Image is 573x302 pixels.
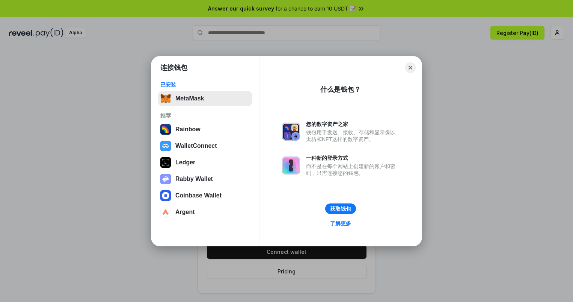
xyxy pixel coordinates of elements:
div: 什么是钱包？ [320,85,361,94]
div: 了解更多 [330,220,351,227]
img: svg+xml,%3Csvg%20width%3D%2228%22%20height%3D%2228%22%20viewBox%3D%220%200%2028%2028%22%20fill%3D... [160,190,171,201]
button: Rabby Wallet [158,171,252,187]
img: svg+xml,%3Csvg%20xmlns%3D%22http%3A%2F%2Fwww.w3.org%2F2000%2Fsvg%22%20width%3D%2228%22%20height%3... [160,157,171,168]
div: Ledger [175,159,195,166]
div: 而不是在每个网站上创建新的账户和密码，只需连接您的钱包。 [306,163,399,176]
img: svg+xml,%3Csvg%20xmlns%3D%22http%3A%2F%2Fwww.w3.org%2F2000%2Fsvg%22%20fill%3D%22none%22%20viewBox... [282,123,300,141]
button: MetaMask [158,91,252,106]
button: Coinbase Wallet [158,188,252,203]
img: svg+xml,%3Csvg%20width%3D%2228%22%20height%3D%2228%22%20viewBox%3D%220%200%2028%2028%22%20fill%3D... [160,141,171,151]
img: svg+xml,%3Csvg%20xmlns%3D%22http%3A%2F%2Fwww.w3.org%2F2000%2Fsvg%22%20fill%3D%22none%22%20viewBox... [160,174,171,184]
div: WalletConnect [175,143,217,149]
div: 获取钱包 [330,205,351,212]
img: svg+xml,%3Csvg%20width%3D%2228%22%20height%3D%2228%22%20viewBox%3D%220%200%2028%2028%22%20fill%3D... [160,207,171,217]
button: Close [405,62,416,73]
button: 获取钱包 [325,203,356,214]
button: WalletConnect [158,138,252,153]
div: Argent [175,209,195,215]
button: Ledger [158,155,252,170]
img: svg+xml,%3Csvg%20fill%3D%22none%22%20height%3D%2233%22%20viewBox%3D%220%200%2035%2033%22%20width%... [160,93,171,104]
div: Rabby Wallet [175,176,213,182]
div: 推荐 [160,112,250,119]
div: Rainbow [175,126,201,133]
div: 钱包用于发送、接收、存储和显示像以太坊和NFT这样的数字资产。 [306,129,399,143]
button: Rainbow [158,122,252,137]
div: 一种新的登录方式 [306,155,399,161]
div: MetaMask [175,95,204,102]
h1: 连接钱包 [160,63,187,72]
div: 您的数字资产之家 [306,121,399,127]
a: 了解更多 [326,219,356,228]
button: Argent [158,205,252,220]
div: 已安装 [160,81,250,88]
img: svg+xml,%3Csvg%20xmlns%3D%22http%3A%2F%2Fwww.w3.org%2F2000%2Fsvg%22%20fill%3D%22none%22%20viewBox... [282,156,300,175]
div: Coinbase Wallet [175,192,222,199]
img: svg+xml,%3Csvg%20width%3D%22120%22%20height%3D%22120%22%20viewBox%3D%220%200%20120%20120%22%20fil... [160,124,171,135]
